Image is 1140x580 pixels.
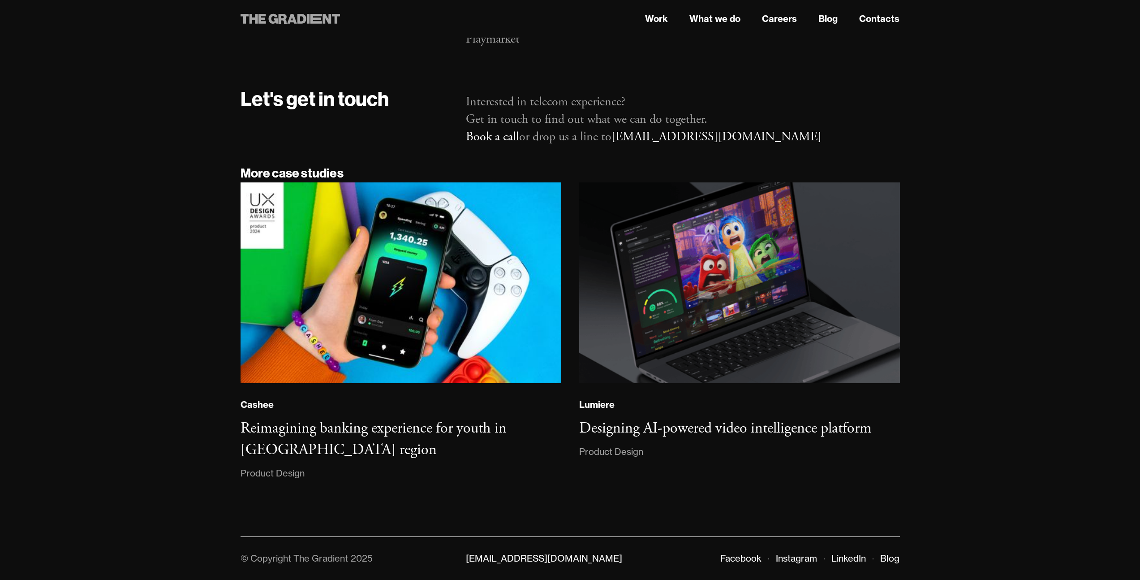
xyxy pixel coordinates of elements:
a: [EMAIL_ADDRESS][DOMAIN_NAME] [611,129,822,145]
div: Lumiere [579,399,615,411]
a: What we do [689,12,740,26]
div: Cashee [241,399,274,411]
div: 2025 [351,553,373,564]
a: Careers [762,12,797,26]
a: LumiereDesigning AI-powered video intelligence platformProduct Design [579,182,900,459]
div: Product Design [579,445,643,459]
a: Work [645,12,668,26]
h3: Designing AI-powered video intelligence platform [579,419,872,438]
a: LinkedIn [831,553,866,564]
a: Blog [818,12,838,26]
h3: Reimagining banking experience for youth in [GEOGRAPHIC_DATA] region [241,419,507,459]
div: © Copyright The Gradient [241,553,348,564]
a: Book a call [466,129,519,145]
a: Contacts [859,12,899,26]
h4: More case studies [241,164,900,182]
div: Product Design [241,466,305,480]
a: Facebook [720,553,761,564]
a: [EMAIL_ADDRESS][DOMAIN_NAME] [466,553,622,564]
a: Blog [880,553,899,564]
a: Instagram [776,553,817,564]
strong: Let's get in touch [241,86,389,111]
a: CasheeReimagining banking experience for youth in [GEOGRAPHIC_DATA] regionProduct Design [241,182,561,480]
p: Interested in telecom experience? Get in touch to find out what we can do together. or drop us a ... [466,93,899,146]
